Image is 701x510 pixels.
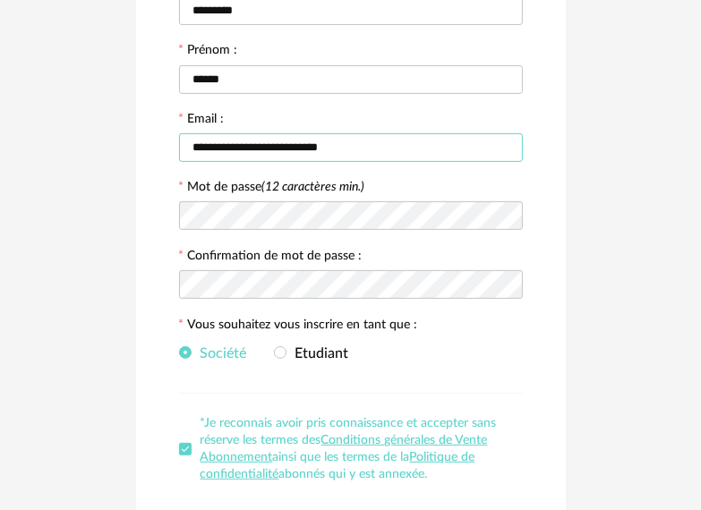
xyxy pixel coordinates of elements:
[262,181,365,193] i: (12 caractères min.)
[286,346,349,361] span: Etudiant
[179,113,225,129] label: Email :
[179,44,238,60] label: Prénom :
[179,250,363,266] label: Confirmation de mot de passe :
[188,181,365,193] label: Mot de passe
[192,346,247,361] span: Société
[179,319,418,335] label: Vous souhaitez vous inscrire en tant que :
[201,434,488,463] a: Conditions générales de Vente Abonnement
[201,451,475,480] a: Politique de confidentialité
[201,417,497,480] span: *Je reconnais avoir pris connaissance et accepter sans réserve les termes des ainsi que les terme...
